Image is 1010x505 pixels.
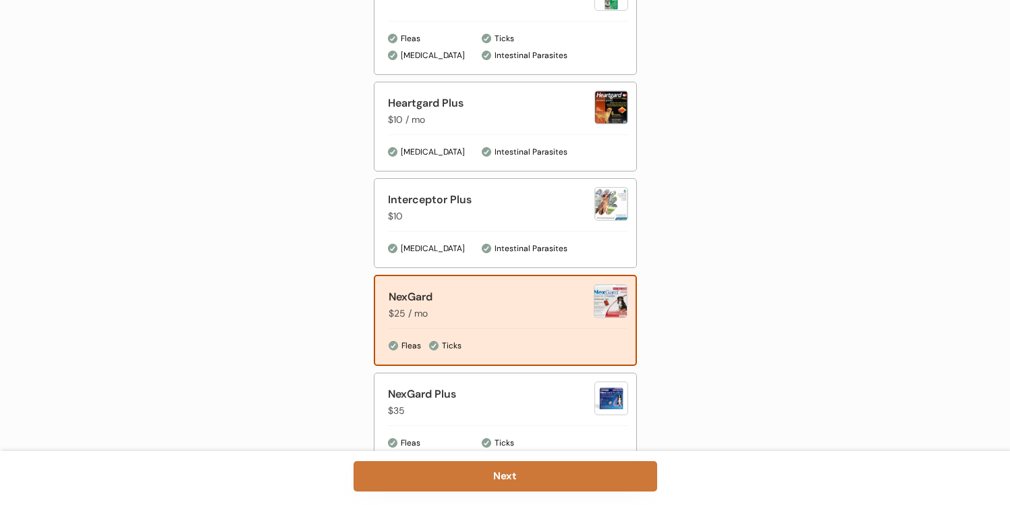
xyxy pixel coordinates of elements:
div: Ticks [495,437,514,449]
div: Intestinal Parasites [495,50,567,61]
div: [MEDICAL_DATA] [401,243,475,255]
div: Ticks [495,33,514,45]
div: [MEDICAL_DATA] [401,147,475,158]
div: Interceptor Plus [388,192,594,208]
div: $25 / mo [389,307,428,321]
div: Intestinal Parasites [495,147,567,158]
div: $10 / mo [388,113,425,127]
div: Fleas [401,340,422,352]
div: Ticks [442,340,461,352]
div: Heartgard Plus [388,95,594,111]
div: Fleas [401,33,421,45]
div: [MEDICAL_DATA] [401,50,475,61]
div: NexGard Plus [388,386,594,402]
div: Fleas [401,437,421,449]
div: $10 [388,209,422,223]
div: $35 [388,404,422,418]
div: Intestinal Parasites [495,243,567,255]
div: NexGard [389,289,594,305]
button: Next [354,461,657,491]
